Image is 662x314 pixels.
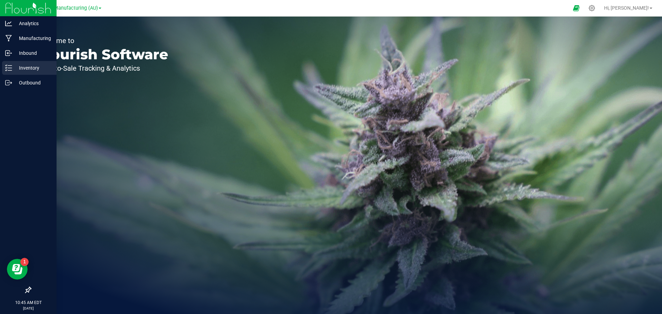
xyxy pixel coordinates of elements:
[20,258,29,266] iframe: Resource center unread badge
[5,35,12,42] inline-svg: Manufacturing
[5,20,12,27] inline-svg: Analytics
[5,79,12,86] inline-svg: Outbound
[5,50,12,57] inline-svg: Inbound
[37,37,168,44] p: Welcome to
[588,5,596,11] div: Manage settings
[40,5,98,11] span: Stash Manufacturing (AU)
[12,79,53,87] p: Outbound
[37,48,168,61] p: Flourish Software
[12,19,53,28] p: Analytics
[569,1,584,15] span: Open Ecommerce Menu
[3,306,53,311] p: [DATE]
[7,259,28,280] iframe: Resource center
[5,64,12,71] inline-svg: Inventory
[37,65,168,72] p: Seed-to-Sale Tracking & Analytics
[12,64,53,72] p: Inventory
[12,34,53,42] p: Manufacturing
[604,5,649,11] span: Hi, [PERSON_NAME]!
[12,49,53,57] p: Inbound
[3,300,53,306] p: 10:45 AM EDT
